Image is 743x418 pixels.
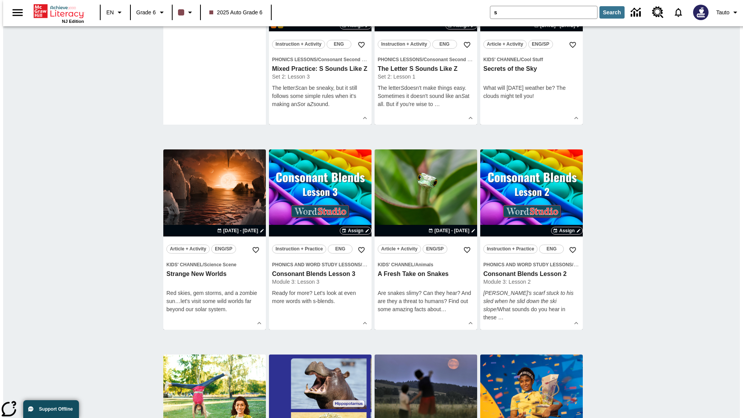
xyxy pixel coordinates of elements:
[483,289,580,322] p: What sounds do you hear in these
[361,261,367,267] span: /
[381,245,418,253] span: Article + Activity
[381,40,427,48] span: Instruction + Activity
[166,270,263,278] h3: Strange New Worlds
[539,245,564,254] button: ENG
[465,317,476,329] button: Show Details
[528,40,553,49] button: ENG/SP
[461,93,465,99] em: S
[487,245,534,253] span: Instruction + Practice
[378,84,474,108] p: The letter doesn't make things easy. Sometimes it doesn't sound like an at all. But if you're wis...
[465,112,476,124] button: Show Details
[348,227,363,234] span: Assign
[269,149,371,330] div: lesson details
[354,243,368,257] button: Add to Favorites
[483,290,574,312] em: [PERSON_NAME]'s scarf stuck to his sled when he slid down the ski slope!
[574,262,615,267] span: Consonant Blends
[570,112,582,124] button: Show Details
[378,289,474,313] div: Are snakes slimy? Can they hear? And are they a threat to humans? Find out some amazing facts abou
[626,2,647,23] a: Data Center
[426,245,443,253] span: ENG/SP
[532,40,549,48] span: ENG/SP
[422,57,423,62] span: /
[272,245,326,254] button: Instruction + Practice
[327,40,351,49] button: ENG
[166,289,263,313] div: Red skies, gem storms, and a zombie sun…let's visit some wild worlds far beyond our solar system.
[716,9,729,17] span: Tauto
[424,57,484,62] span: Consonant Second Sounds
[483,57,520,62] span: Kids' Channel
[378,245,421,254] button: Article + Activity
[483,262,572,267] span: Phonics and Word Study Lessons
[272,55,368,63] span: Topic: Phonics Lessons/Consonant Second Sounds
[559,227,575,234] span: Assign
[272,270,368,278] h3: Consonant Blends Lesson 3
[211,245,236,254] button: ENG/SP
[215,245,232,253] span: ENG/SP
[551,227,583,235] button: Assign Choose Dates
[272,40,325,49] button: Instruction + Activity
[34,3,84,24] div: Home
[272,65,368,73] h3: Mixed Practice: S Sounds Like Z
[378,40,431,49] button: Instruction + Activity
[136,9,156,17] span: Grade 6
[276,245,323,253] span: Instruction + Practice
[203,262,204,267] span: /
[334,40,344,48] span: ENG
[572,261,579,267] span: /
[483,40,527,49] button: Article + Activity
[317,57,318,62] span: /
[166,262,203,267] span: Kids' Channel
[498,314,503,320] span: …
[272,260,368,269] span: Topic: Phonics and Word Study Lessons/Consonant Blends
[521,57,543,62] span: Cool Stuff
[427,227,477,234] button: Aug 26 - Aug 26 Choose Dates
[328,245,353,254] button: ENG
[310,101,313,107] em: Z
[401,85,404,91] em: S
[480,149,583,330] div: lesson details
[34,3,84,19] a: Home
[249,243,263,257] button: Add to Favorites
[375,149,477,330] div: lesson details
[423,245,447,254] button: ENG/SP
[359,317,371,329] button: Show Details
[163,149,266,330] div: lesson details
[570,317,582,329] button: Show Details
[441,306,446,312] span: …
[688,2,713,22] button: Select a new avatar
[362,262,403,267] span: Consonant Blends
[204,262,236,267] span: Science Scene
[435,101,440,107] span: …
[378,55,474,63] span: Topic: Phonics Lessons/Consonant Second Sounds
[216,227,266,234] button: Aug 24 - Aug 24 Choose Dates
[378,57,422,62] span: Phonics Lessons
[272,84,368,108] p: The letter can be sneaky, but it still follows some simple rules when it's making an or a sound.
[520,57,521,62] span: /
[272,57,317,62] span: Phonics Lessons
[253,317,265,329] button: Show Details
[693,5,709,20] img: Avatar
[440,306,441,312] span: t
[415,262,433,267] span: Animals
[460,243,474,257] button: Add to Favorites
[483,270,580,278] h3: Consonant Blends Lesson 2
[460,38,474,52] button: Add to Favorites
[647,2,668,23] a: Resource Center, Will open in new tab
[483,84,580,100] p: What will [DATE] weather be? The clouds might tell you!
[668,2,688,22] a: Notifications
[546,245,556,253] span: ENG
[175,5,198,19] button: Class color is dark brown. Change class color
[62,19,84,24] span: NJ Edition
[432,40,457,49] button: ENG
[483,245,538,254] button: Instruction + Practice
[133,5,169,19] button: Grade: Grade 6, Select a grade
[166,245,210,254] button: Article + Activity
[713,5,743,19] button: Profile/Settings
[378,262,414,267] span: Kids' Channel
[39,406,73,412] span: Support Offline
[223,227,258,234] span: [DATE] - [DATE]
[166,260,263,269] span: Topic: Kids' Channel/Science Scene
[378,270,474,278] h3: A Fresh Take on Snakes
[23,400,79,418] button: Support Offline
[272,289,368,305] div: Ready for more? Let's look at even more words with s-blends.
